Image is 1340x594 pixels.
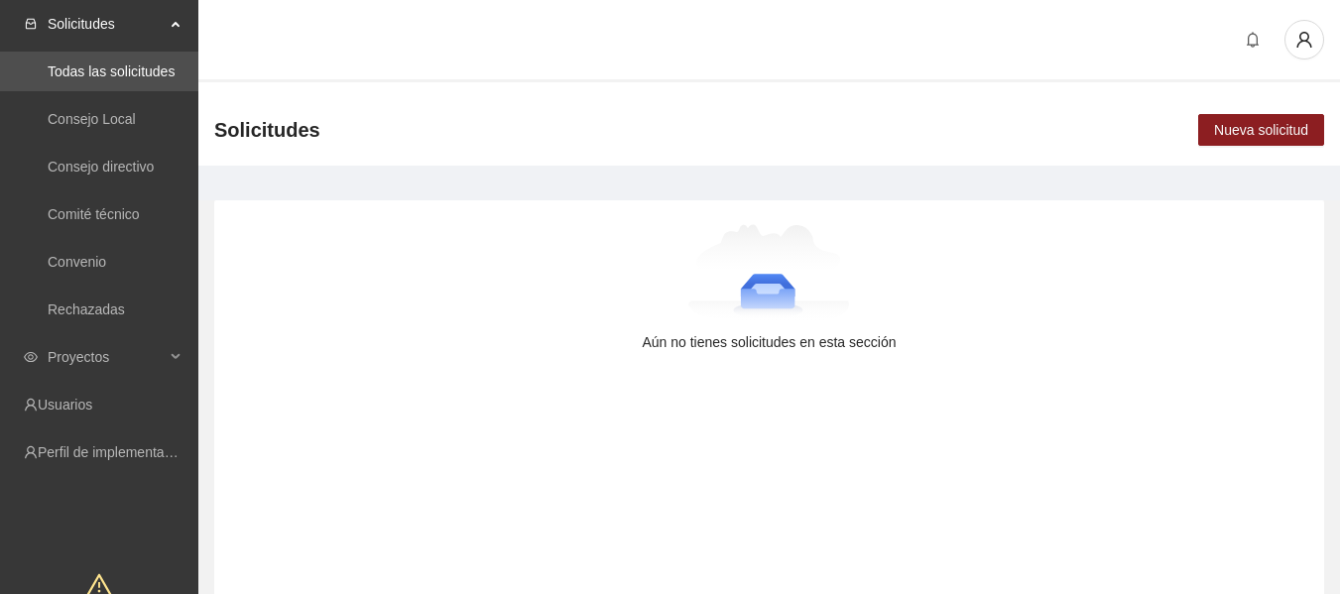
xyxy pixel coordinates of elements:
a: Comité técnico [48,206,140,222]
button: user [1284,20,1324,59]
span: bell [1238,32,1268,48]
a: Todas las solicitudes [48,63,175,79]
a: Consejo directivo [48,159,154,175]
div: Aún no tienes solicitudes en esta sección [246,331,1292,353]
span: inbox [24,17,38,31]
a: Consejo Local [48,111,136,127]
span: eye [24,350,38,364]
button: Nueva solicitud [1198,114,1324,146]
span: user [1285,31,1323,49]
span: Solicitudes [214,114,320,146]
span: Solicitudes [48,4,165,44]
a: Usuarios [38,397,92,413]
a: Rechazadas [48,301,125,317]
a: Convenio [48,254,106,270]
img: Aún no tienes solicitudes en esta sección [688,224,850,323]
span: Proyectos [48,337,165,377]
button: bell [1237,24,1269,56]
a: Perfil de implementadora [38,444,192,460]
span: Nueva solicitud [1214,119,1308,141]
